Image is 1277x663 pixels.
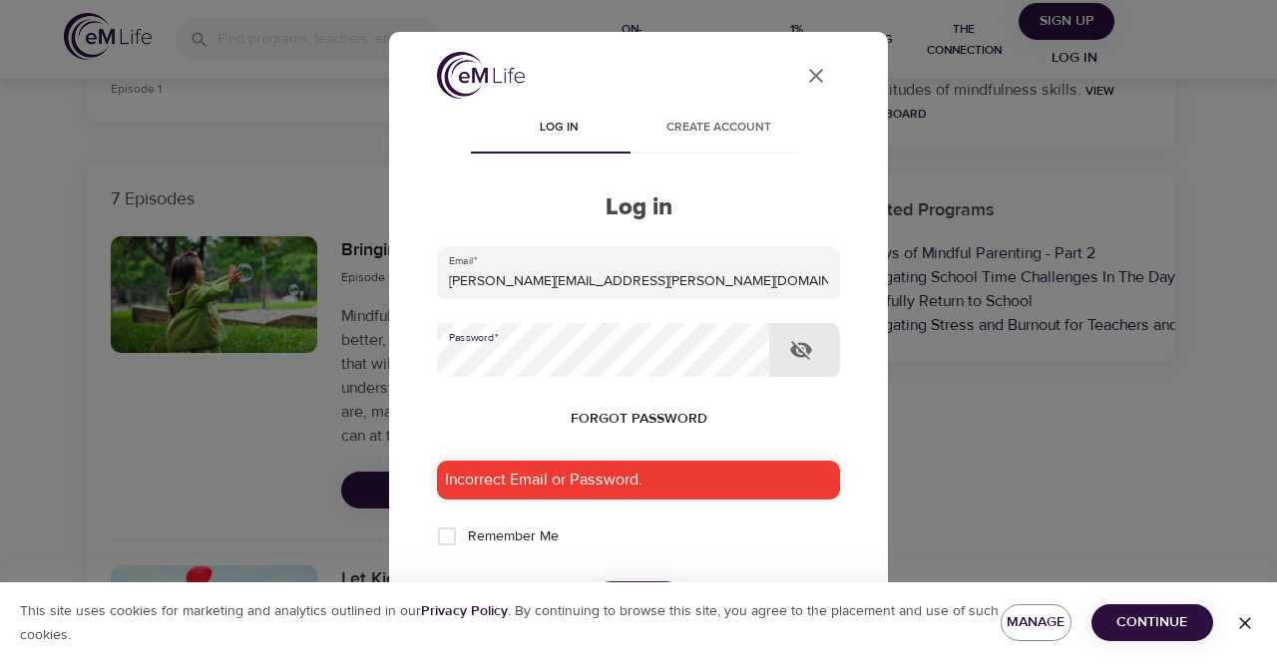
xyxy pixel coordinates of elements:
[437,52,525,99] img: logo
[571,407,707,432] span: Forgot password
[563,401,715,438] button: Forgot password
[437,461,840,499] div: Incorrect Email or Password.
[437,106,840,154] div: disabled tabs example
[650,118,786,139] span: Create account
[437,193,840,222] h2: Log in
[1107,610,1197,635] span: Continue
[421,602,508,620] b: Privacy Policy
[491,118,627,139] span: Log in
[792,52,840,100] button: close
[1017,610,1056,635] span: Manage
[468,526,559,547] span: Remember Me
